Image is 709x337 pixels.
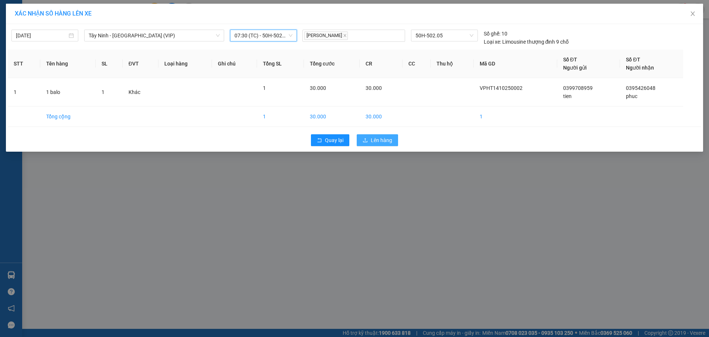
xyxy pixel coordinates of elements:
th: Ghi chú [212,50,257,78]
td: 30.000 [360,107,403,127]
span: Số ĐT [626,57,640,63]
span: Người nhận [626,65,654,71]
th: Thu hộ [431,50,474,78]
span: 50H-502.05 [415,30,473,41]
td: Khác [123,78,159,107]
th: Mã GD [474,50,557,78]
div: 10 [484,30,507,38]
button: Close [682,4,703,24]
button: rollbackQuay lại [311,134,349,146]
span: XÁC NHẬN SỐ HÀNG LÊN XE [15,10,92,17]
span: Số ghế: [484,30,500,38]
span: tien [563,93,572,99]
span: Số ĐT [563,57,577,63]
span: phuc [626,93,637,99]
th: Tổng SL [257,50,304,78]
td: 1 [8,78,40,107]
th: CR [360,50,403,78]
span: [PERSON_NAME] [304,31,348,40]
td: Tổng cộng [40,107,95,127]
th: ĐVT [123,50,159,78]
span: down [216,33,220,38]
span: close [343,34,347,37]
span: close [690,11,696,17]
th: Tên hàng [40,50,95,78]
th: SL [96,50,123,78]
span: 30.000 [366,85,382,91]
span: 07:30 (TC) - 50H-502.05 [234,30,292,41]
span: rollback [317,138,322,144]
button: uploadLên hàng [357,134,398,146]
span: VPHT1410250002 [480,85,523,91]
input: 14/10/2025 [16,31,67,40]
td: 1 balo [40,78,95,107]
span: Người gửi [563,65,587,71]
span: 1 [263,85,266,91]
span: Loại xe: [484,38,501,46]
th: CC [403,50,431,78]
span: 0399708959 [563,85,593,91]
th: Loại hàng [158,50,212,78]
td: 30.000 [304,107,360,127]
span: 0395426048 [626,85,655,91]
th: STT [8,50,40,78]
td: 1 [474,107,557,127]
span: upload [363,138,368,144]
span: Lên hàng [371,136,392,144]
span: Quay lại [325,136,343,144]
td: 1 [257,107,304,127]
th: Tổng cước [304,50,360,78]
span: 30.000 [310,85,326,91]
div: Limousine thượng đỉnh 9 chỗ [484,38,569,46]
span: Tây Ninh - Sài Gòn (VIP) [89,30,220,41]
span: 1 [102,89,105,95]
